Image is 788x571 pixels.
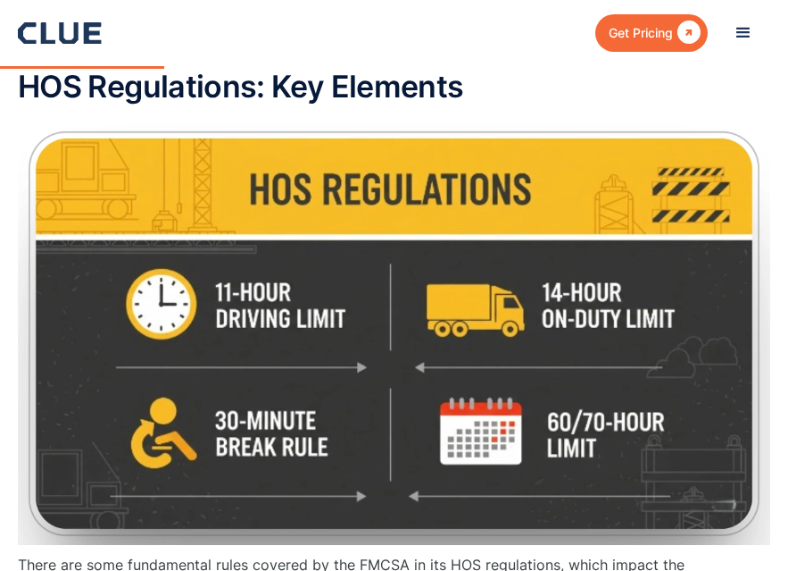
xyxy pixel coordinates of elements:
a: Get Pricing [595,14,708,51]
h2: HOS Regulations: Key Elements [18,70,770,103]
div: menu [717,6,770,60]
img: Graphic displays core HOS rules like 11-hour limit, break rules, and 60/70-hour compliance caps. [18,122,770,545]
div:  [673,21,701,44]
div: Get Pricing [609,21,673,44]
